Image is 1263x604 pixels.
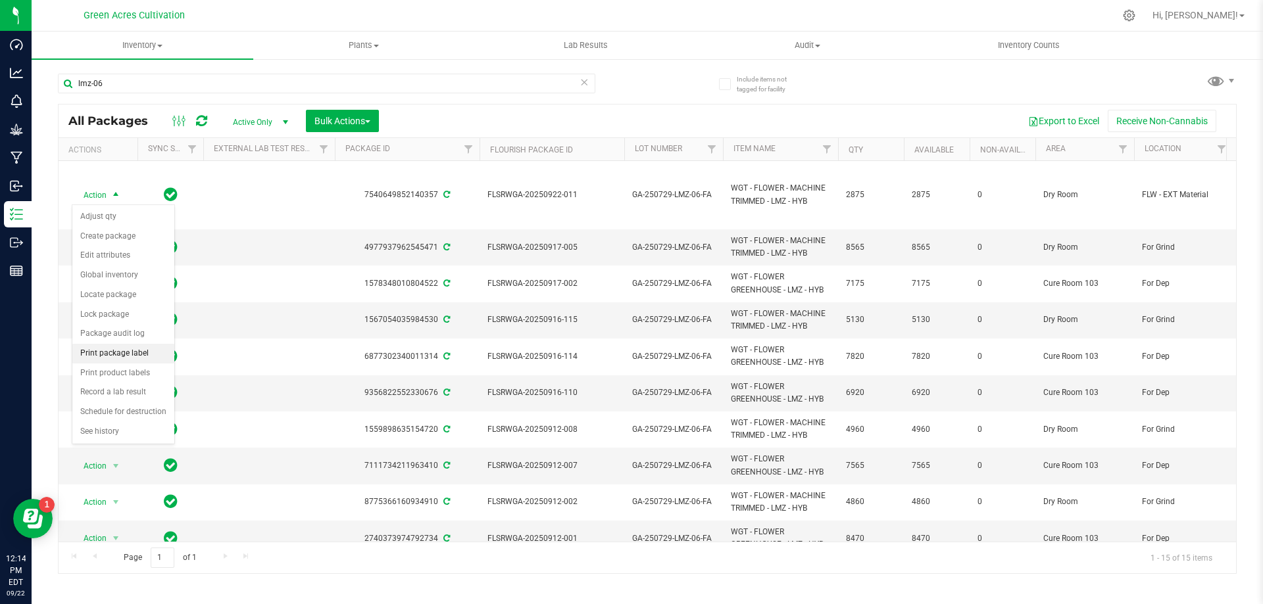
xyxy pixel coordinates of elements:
span: FLSRWGA-20250912-008 [487,423,616,436]
span: Action [72,529,107,547]
li: Lock package [72,305,174,325]
span: FLSRWGA-20250912-007 [487,459,616,472]
a: Filter [458,138,480,160]
span: Action [72,493,107,511]
span: WGT - FLOWER GREENHOUSE - LMZ - HYB [731,271,830,296]
span: 5130 [846,314,896,326]
li: Package audit log [72,324,174,344]
span: 0 [978,241,1028,254]
span: GA-250729-LMZ-06-FA [632,350,715,363]
span: All Packages [68,114,161,128]
div: 8775366160934910 [333,496,482,508]
span: Include items not tagged for facility [737,74,803,94]
span: 2875 [912,189,962,201]
span: WGT - FLOWER GREENHOUSE - LMZ - HYB [731,344,830,369]
input: Search Package ID, Item Name, SKU, Lot or Part Number... [58,74,595,93]
div: 7540649852140357 [333,189,482,201]
span: 7175 [912,277,962,290]
span: Plants [254,39,474,51]
li: See history [72,422,174,442]
span: Dry Room [1043,189,1126,201]
a: Available [914,145,954,154]
div: Manage settings [1121,9,1137,22]
span: Inventory Counts [980,39,1077,51]
span: Dry Room [1043,423,1126,436]
a: Location [1145,144,1181,153]
span: For Grind [1142,241,1225,254]
iframe: Resource center [13,499,53,538]
span: select [108,457,124,475]
inline-svg: Grow [10,123,23,136]
li: Schedule for destruction [72,402,174,422]
button: Export to Excel [1020,110,1108,132]
span: 8470 [846,532,896,545]
span: FLSRWGA-20250917-002 [487,277,616,290]
span: 7820 [846,350,896,363]
span: 4860 [846,496,896,508]
span: Sync from Compliance System [441,315,450,324]
span: Dry Room [1043,241,1126,254]
li: Global inventory [72,266,174,285]
span: 4860 [912,496,962,508]
span: 8565 [846,241,896,254]
a: Flourish Package ID [490,145,573,154]
span: Sync from Compliance System [441,497,450,506]
span: Audit [697,39,918,51]
div: 1559898635154720 [333,423,482,436]
span: WGT - FLOWER GREENHOUSE - LMZ - HYB [731,381,830,406]
div: 4977937962545471 [333,241,482,254]
span: WGT - FLOWER GREENHOUSE - LMZ - HYB [731,526,830,551]
span: Sync from Compliance System [441,534,450,543]
span: 7820 [912,350,962,363]
span: 6920 [912,386,962,399]
span: FLSRWGA-20250922-011 [487,189,616,201]
span: 6920 [846,386,896,399]
span: Sync from Compliance System [441,279,450,288]
inline-svg: Dashboard [10,38,23,51]
span: Action [72,186,107,204]
div: Actions [68,145,132,154]
span: 0 [978,532,1028,545]
span: Sync from Compliance System [441,388,450,397]
span: Dry Room [1043,314,1126,326]
span: For Dep [1142,386,1225,399]
span: 0 [978,314,1028,326]
span: Lab Results [546,39,626,51]
span: In Sync [164,456,178,475]
span: GA-250729-LMZ-06-FA [632,423,715,436]
p: 12:14 PM EDT [6,553,26,588]
span: WGT - FLOWER - MACHINE TRIMMED - LMZ - HYB [731,235,830,260]
span: 1 - 15 of 15 items [1140,547,1223,567]
span: select [108,493,124,511]
a: Filter [1211,138,1233,160]
span: 7175 [846,277,896,290]
span: FLSRWGA-20250912-002 [487,496,616,508]
span: Hi, [PERSON_NAME]! [1152,10,1238,20]
p: 09/22 [6,588,26,598]
span: GA-250729-LMZ-06-FA [632,496,715,508]
span: GA-250729-LMZ-06-FA [632,241,715,254]
span: Sync from Compliance System [441,190,450,199]
span: 0 [978,189,1028,201]
a: Inventory Counts [918,32,1140,59]
li: Create package [72,227,174,246]
span: GA-250729-LMZ-06-FA [632,386,715,399]
span: Cure Room 103 [1043,277,1126,290]
span: GA-250729-LMZ-06-FA [632,314,715,326]
span: Cure Room 103 [1043,350,1126,363]
a: Area [1046,144,1066,153]
a: Item Name [733,144,776,153]
span: In Sync [164,492,178,511]
span: FLSRWGA-20250916-114 [487,350,616,363]
li: Print product labels [72,363,174,383]
button: Receive Non-Cannabis [1108,110,1216,132]
div: 9356822552330676 [333,386,482,399]
inline-svg: Manufacturing [10,151,23,164]
a: Sync Status [148,144,199,153]
span: 4960 [912,423,962,436]
span: Green Acres Cultivation [84,10,185,21]
a: Filter [1112,138,1134,160]
span: For Dep [1142,532,1225,545]
span: WGT - FLOWER - MACHINE TRIMMED - LMZ - HYB [731,490,830,515]
a: Plants [253,32,475,59]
